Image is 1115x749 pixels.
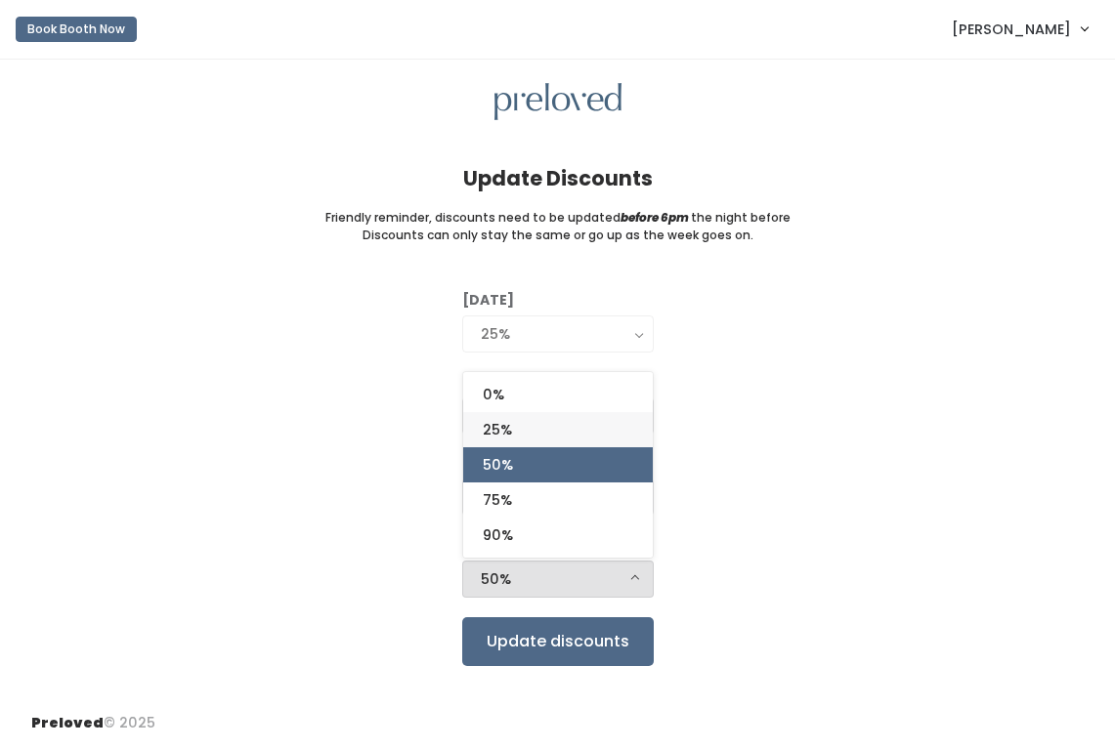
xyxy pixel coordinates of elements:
i: before 6pm [621,209,689,226]
span: 75% [483,489,512,511]
button: 50% [462,561,654,598]
input: Update discounts [462,617,654,666]
div: 25% [481,323,635,345]
a: Book Booth Now [16,8,137,51]
button: 25% [462,315,654,353]
small: Friendly reminder, discounts need to be updated the night before [325,209,791,227]
div: 50% [481,568,635,590]
img: preloved logo [494,83,622,121]
span: 90% [483,524,513,546]
span: 25% [483,419,512,440]
small: Discounts can only stay the same or go up as the week goes on. [363,227,753,244]
a: [PERSON_NAME] [932,8,1107,50]
div: © 2025 [31,697,155,733]
span: 0% [483,384,504,405]
span: 50% [483,454,513,476]
h4: Update Discounts [463,167,653,189]
span: Preloved [31,713,104,732]
button: Book Booth Now [16,17,137,42]
label: [DATE] [462,290,514,311]
span: [PERSON_NAME] [952,19,1071,40]
label: [DATE] [462,372,514,393]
